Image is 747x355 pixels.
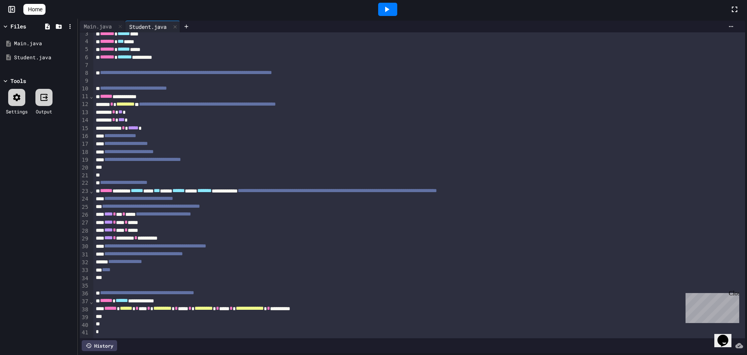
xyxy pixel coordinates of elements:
[89,93,93,99] span: Fold line
[80,30,89,38] div: 3
[80,211,89,219] div: 26
[80,62,89,69] div: 7
[80,203,89,211] div: 25
[80,172,89,180] div: 21
[80,148,89,156] div: 18
[714,324,739,347] iframe: chat widget
[80,290,89,298] div: 36
[80,93,89,101] div: 11
[23,4,46,15] a: Home
[80,54,89,62] div: 6
[80,132,89,140] div: 16
[80,321,89,329] div: 40
[80,140,89,148] div: 17
[80,77,89,85] div: 9
[80,22,116,30] div: Main.java
[80,259,89,267] div: 32
[80,109,89,117] div: 13
[80,69,89,77] div: 8
[80,227,89,235] div: 28
[80,329,89,337] div: 41
[80,46,89,53] div: 5
[82,340,117,351] div: History
[3,3,54,49] div: Chat with us now!Close
[14,54,75,62] div: Student.java
[6,108,28,115] div: Settings
[80,243,89,251] div: 30
[80,282,89,290] div: 35
[80,156,89,164] div: 19
[80,38,89,46] div: 4
[80,275,89,283] div: 34
[80,251,89,259] div: 31
[125,21,180,32] div: Student.java
[80,85,89,93] div: 10
[36,108,52,115] div: Output
[11,22,26,30] div: Files
[80,298,89,306] div: 37
[89,298,93,305] span: Fold line
[80,187,89,195] div: 23
[125,23,170,31] div: Student.java
[80,101,89,108] div: 12
[89,188,93,194] span: Fold line
[80,314,89,321] div: 39
[80,117,89,124] div: 14
[80,235,89,243] div: 29
[80,125,89,132] div: 15
[80,219,89,227] div: 27
[80,179,89,187] div: 22
[80,267,89,274] div: 33
[80,21,125,32] div: Main.java
[80,306,89,314] div: 38
[80,195,89,203] div: 24
[14,40,75,48] div: Main.java
[28,5,42,13] span: Home
[682,290,739,323] iframe: chat widget
[11,77,26,85] div: Tools
[80,164,89,172] div: 20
